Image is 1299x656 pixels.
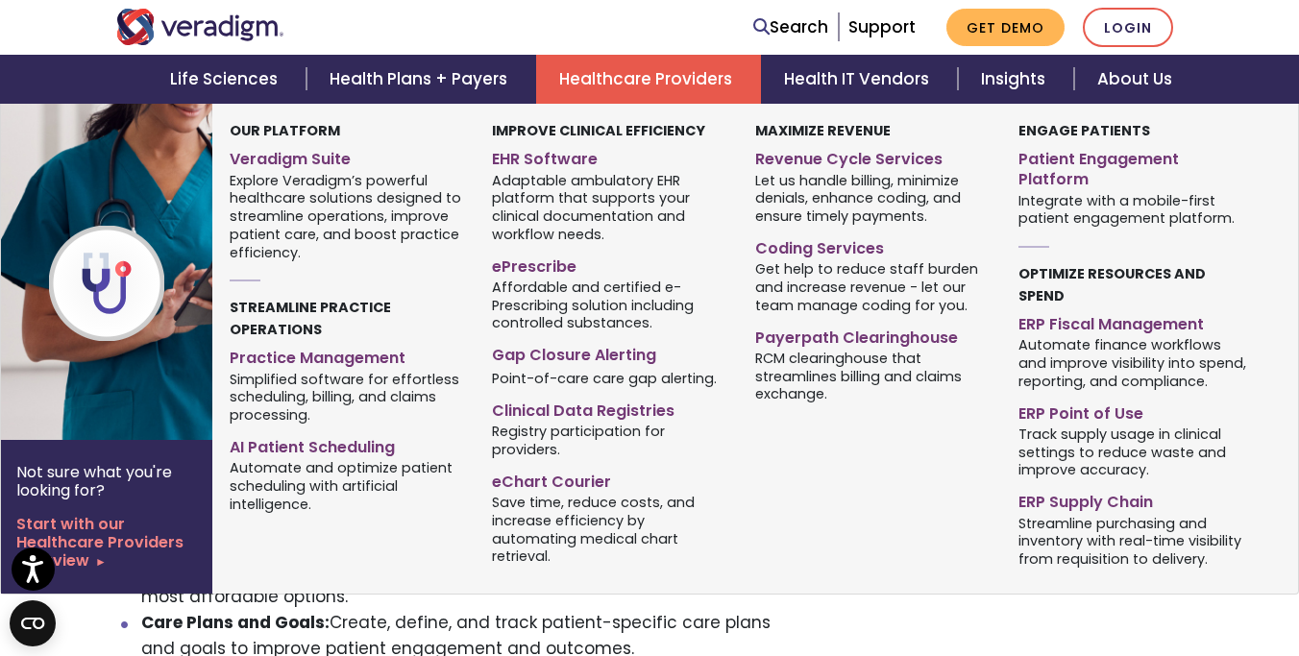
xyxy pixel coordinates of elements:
a: Insights [958,55,1074,104]
strong: Streamline Practice Operations [230,298,391,339]
a: Health IT Vendors [761,55,958,104]
a: ERP Fiscal Management [1018,307,1253,335]
a: Health Plans + Payers [306,55,536,104]
a: ERP Point of Use [1018,397,1253,425]
span: Registry participation for providers. [492,422,726,459]
img: Healthcare Provider [1,104,310,440]
a: Search [753,14,828,40]
span: Point-of-care care gap alerting. [492,368,717,387]
span: Automate finance workflows and improve visibility into spend, reporting, and compliance. [1018,335,1253,391]
strong: Engage Patients [1018,121,1150,140]
a: Life Sciences [147,55,306,104]
span: Save time, reduce costs, and increase efficiency by automating medical chart retrieval. [492,493,726,566]
a: Payerpath Clearinghouse [755,321,990,349]
strong: Our Platform [230,121,340,140]
strong: Improve Clinical Efficiency [492,121,705,140]
a: Get Demo [946,9,1065,46]
a: Coding Services [755,231,990,259]
a: Gap Closure Alerting [492,338,726,366]
span: Streamline purchasing and inventory with real-time visibility from requisition to delivery. [1018,513,1253,569]
a: AI Patient Scheduling [230,430,464,458]
a: ERP Supply Chain [1018,485,1253,513]
span: Simplified software for effortless scheduling, billing, and claims processing. [230,369,464,425]
button: Open CMP widget [10,600,56,646]
a: Patient Engagement Platform [1018,142,1253,190]
strong: Optimize Resources and Spend [1018,264,1206,305]
a: EHR Software [492,142,726,170]
a: Login [1083,8,1173,47]
a: Start with our Healthcare Providers overview [16,515,197,571]
strong: Care Plans and Goals: [141,611,330,634]
span: Get help to reduce staff burden and increase revenue - let our team manage coding for you. [755,259,990,315]
span: Explore Veradigm’s powerful healthcare solutions designed to streamline operations, improve patie... [230,170,464,261]
a: Practice Management [230,341,464,369]
a: eChart Courier [492,465,726,493]
a: Healthcare Providers [536,55,761,104]
iframe: Drift Chat Widget [930,518,1276,633]
a: Revenue Cycle Services [755,142,990,170]
span: Adaptable ambulatory EHR platform that supports your clinical documentation and workflow needs. [492,170,726,243]
a: Veradigm Suite [230,142,464,170]
strong: Maximize Revenue [755,121,891,140]
span: Automate and optimize patient scheduling with artificial intelligence. [230,458,464,514]
span: Track supply usage in clinical settings to reduce waste and improve accuracy. [1018,424,1253,479]
p: Not sure what you're looking for? [16,463,197,499]
a: Clinical Data Registries [492,394,726,422]
img: Veradigm logo [116,9,284,45]
span: Affordable and certified e-Prescribing solution including controlled substances. [492,277,726,332]
span: RCM clearinghouse that streamlines billing and claims exchange. [755,348,990,403]
a: About Us [1074,55,1195,104]
span: Integrate with a mobile-first patient engagement platform. [1018,190,1253,228]
a: ePrescribe [492,250,726,278]
span: Let us handle billing, minimize denials, enhance coding, and ensure timely payments. [755,170,990,226]
a: Support [848,15,916,38]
